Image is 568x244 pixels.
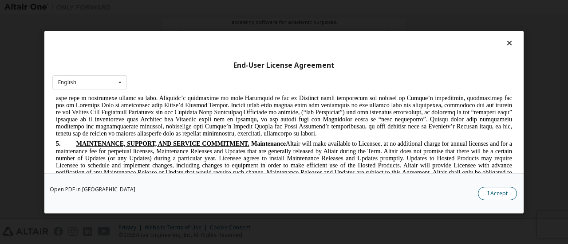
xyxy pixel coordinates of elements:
span: Altair will make available to Licensee, at no additional charge for annual licenses and for a mai... [4,46,460,244]
div: End-User License Agreement [52,61,516,70]
div: English [58,80,76,85]
button: I Accept [478,186,517,200]
span: 5. [4,46,24,52]
b: Maintenance [199,46,233,52]
span: MAINTENANCE, SUPPORT, AND SERVICE COMMITMENT. [24,46,197,52]
b: Support. [282,81,305,88]
a: Open PDF in [GEOGRAPHIC_DATA] [50,186,135,192]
